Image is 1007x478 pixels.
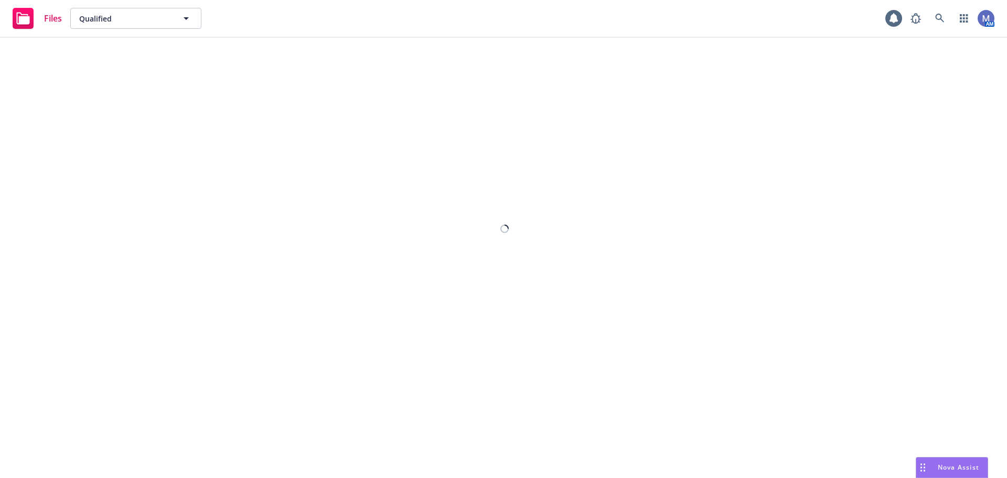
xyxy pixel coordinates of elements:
div: Drag to move [916,458,929,477]
button: Nova Assist [916,457,988,478]
span: Nova Assist [938,463,979,472]
span: Files [44,14,62,23]
a: Report a Bug [905,8,926,29]
a: Switch app [954,8,974,29]
img: photo [978,10,994,27]
span: Qualified [79,13,170,24]
button: Qualified [70,8,201,29]
a: Files [8,4,66,33]
a: Search [929,8,950,29]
